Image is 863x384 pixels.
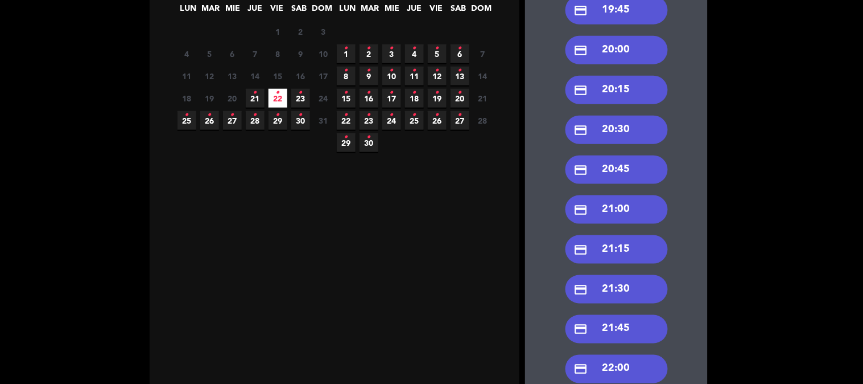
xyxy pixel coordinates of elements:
i: • [390,62,394,80]
i: • [299,84,303,102]
span: VIE [268,2,287,21]
span: 18 [177,89,196,108]
i: • [412,39,416,58]
i: credit_card [574,322,588,337]
i: • [435,84,439,102]
i: • [344,106,348,124]
span: 6 [451,44,469,63]
span: 23 [360,111,378,130]
div: 22:00 [565,355,668,383]
span: MAR [201,2,220,21]
i: • [458,84,462,102]
i: • [367,84,371,102]
i: credit_card [574,283,588,297]
div: 20:15 [565,76,668,104]
i: • [344,84,348,102]
i: • [230,106,234,124]
span: 15 [337,89,356,108]
i: credit_card [574,3,588,18]
i: • [458,106,462,124]
i: • [458,39,462,58]
span: 13 [451,67,469,85]
span: 26 [428,111,447,130]
span: 27 [451,111,469,130]
span: 28 [246,111,265,130]
i: • [390,84,394,102]
i: credit_card [574,83,588,97]
i: • [435,62,439,80]
span: 21 [246,89,265,108]
span: 3 [314,22,333,41]
span: 20 [223,89,242,108]
span: DOM [472,2,490,21]
span: 3 [382,44,401,63]
span: 5 [428,44,447,63]
span: 12 [200,67,219,85]
span: 10 [382,67,401,85]
span: 14 [246,67,265,85]
i: • [253,106,257,124]
span: 19 [428,89,447,108]
i: credit_card [574,203,588,217]
span: 24 [382,111,401,130]
span: 14 [473,67,492,85]
i: credit_card [574,362,588,377]
span: 23 [291,89,310,108]
span: 2 [291,22,310,41]
span: SAB [290,2,309,21]
span: MIE [383,2,402,21]
span: 19 [200,89,219,108]
span: 30 [360,133,378,152]
span: 11 [405,67,424,85]
div: 20:45 [565,156,668,184]
span: 25 [405,111,424,130]
span: 7 [246,44,265,63]
div: 21:30 [565,275,668,304]
div: 21:15 [565,235,668,264]
div: 21:45 [565,315,668,344]
i: • [458,62,462,80]
i: • [344,39,348,58]
span: JUE [246,2,265,21]
span: 4 [405,44,424,63]
i: • [344,62,348,80]
i: • [299,106,303,124]
i: • [208,106,212,124]
span: 27 [223,111,242,130]
i: • [253,84,257,102]
i: • [185,106,189,124]
i: • [435,106,439,124]
i: • [412,62,416,80]
span: 30 [291,111,310,130]
span: 1 [337,44,356,63]
i: • [344,128,348,146]
span: 28 [473,111,492,130]
i: • [276,106,280,124]
span: 1 [269,22,287,41]
span: SAB [449,2,468,21]
span: 20 [451,89,469,108]
i: • [367,39,371,58]
span: 16 [360,89,378,108]
i: credit_card [574,163,588,177]
span: 18 [405,89,424,108]
span: 12 [428,67,447,85]
span: LUN [179,2,198,21]
span: 9 [291,44,310,63]
span: MAR [361,2,379,21]
span: 10 [314,44,333,63]
span: 2 [360,44,378,63]
span: 29 [337,133,356,152]
span: 29 [269,111,287,130]
i: • [390,106,394,124]
span: 31 [314,111,333,130]
span: JUE [405,2,424,21]
span: 24 [314,89,333,108]
span: 15 [269,67,287,85]
span: 13 [223,67,242,85]
span: 17 [382,89,401,108]
span: 6 [223,44,242,63]
span: 17 [314,67,333,85]
span: 16 [291,67,310,85]
span: 9 [360,67,378,85]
